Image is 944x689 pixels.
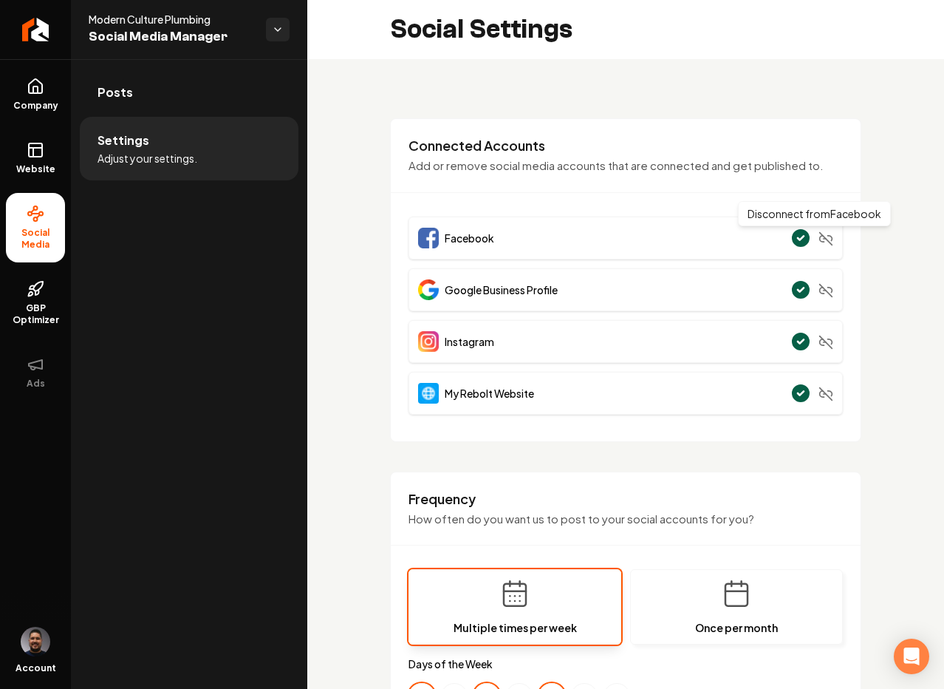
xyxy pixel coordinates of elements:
label: Days of the Week [408,656,843,671]
img: Daniel Humberto Ortega Celis [21,627,50,656]
img: Instagram [418,331,439,352]
img: Facebook [418,228,439,248]
button: Once per month [630,569,843,645]
a: Website [6,129,65,187]
a: Company [6,66,65,123]
span: Social Media [6,227,65,251]
span: GBP Optimizer [6,302,65,326]
h3: Frequency [408,490,843,508]
button: Ads [6,344,65,401]
span: Ads [21,378,51,390]
span: Company [7,100,64,112]
h3: Connected Accounts [408,137,843,155]
span: Adjust your settings. [98,151,197,166]
a: Posts [80,69,298,116]
button: Multiple times per week [408,569,621,645]
p: How often do you want us to post to your social accounts for you? [408,511,843,528]
img: Website [418,383,439,404]
span: Facebook [445,231,494,245]
span: Posts [98,84,133,101]
span: Account [16,662,56,674]
span: Website [10,163,61,175]
a: GBP Optimizer [6,268,65,338]
span: Google Business Profile [445,282,558,297]
span: Social Media Manager [89,27,254,47]
h2: Social Settings [390,15,572,44]
span: Disconnect from Facebook [748,207,881,220]
span: Settings [98,132,149,149]
span: Modern Culture Plumbing [89,12,254,27]
img: Google [418,279,439,300]
span: Instagram [445,334,494,349]
button: Open user button [21,627,50,656]
div: Open Intercom Messenger [894,639,929,674]
span: My Rebolt Website [445,386,534,401]
img: Rebolt Logo [22,18,49,41]
p: Add or remove social media accounts that are connected and get published to. [408,157,843,174]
